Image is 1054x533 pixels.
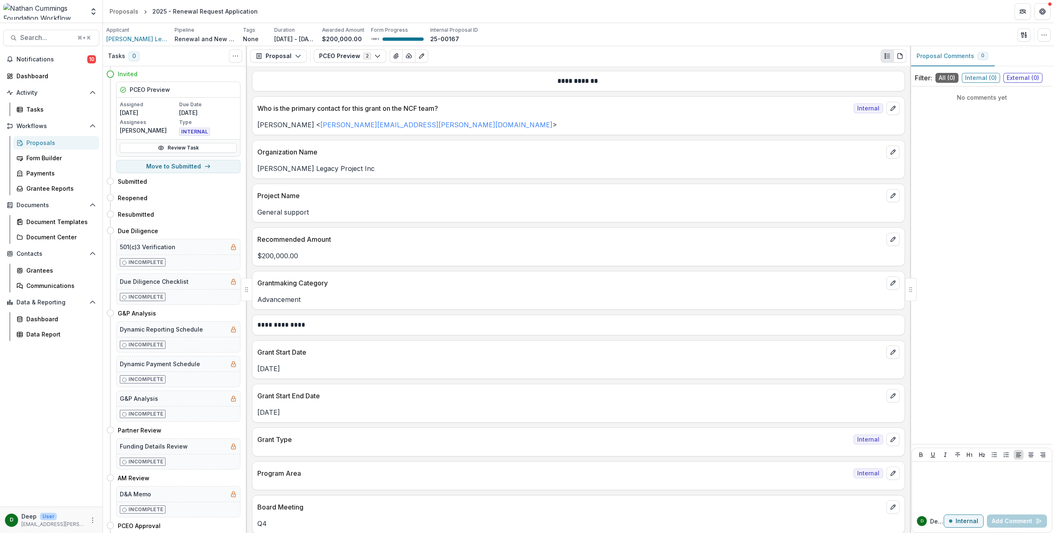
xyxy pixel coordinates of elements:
p: [DATE] [120,108,177,117]
a: Document Center [13,230,99,244]
p: Incomplete [128,410,163,418]
span: 0 [128,51,140,61]
a: Grantee Reports [13,182,99,195]
a: Proposals [13,136,99,150]
span: INTERNAL [179,128,210,136]
button: Align Center [1026,450,1036,460]
p: Renewal and New Grants Pipeline [175,35,236,43]
a: Data Report [13,327,99,341]
button: edit [886,102,900,115]
button: Plaintext view [881,49,894,63]
button: Open Activity [3,86,99,99]
p: [DATE] [179,108,237,117]
p: Incomplete [128,458,163,465]
a: Payments [13,166,99,180]
div: Dashboard [26,315,93,323]
h5: G&P Analysis [120,394,158,403]
h4: Due Diligence [118,227,158,235]
p: Q4 [257,519,900,528]
h5: PCEO Preview [130,85,170,94]
button: edit [886,346,900,359]
h4: Partner Review [118,426,161,435]
div: Deep [10,517,14,523]
p: Duration [274,26,295,34]
div: Grantee Reports [26,184,93,193]
button: edit [886,145,900,159]
p: [EMAIL_ADDRESS][PERSON_NAME][DOMAIN_NAME] [21,521,84,528]
a: Form Builder [13,151,99,165]
p: Pipeline [175,26,194,34]
p: Tags [243,26,255,34]
button: Move to Submitted [116,160,240,173]
p: Advancement [257,295,900,304]
button: Internal [944,514,984,528]
p: Awarded Amount [322,26,364,34]
div: Tasks [26,105,93,114]
h5: 501(c)3 Verification [120,243,175,251]
button: Edit as form [415,49,428,63]
span: Search... [20,34,72,42]
p: [PERSON_NAME] < > [257,120,900,130]
button: Search... [3,30,99,46]
p: Who is the primary contact for this grant on the NCF team? [257,103,850,113]
div: Dashboard [16,72,93,80]
button: edit [886,276,900,290]
button: edit [886,233,900,246]
div: Deep [921,519,923,523]
h5: Funding Details Review [120,442,188,451]
h3: Tasks [108,53,125,60]
button: Partners [1014,3,1031,20]
span: Activity [16,89,86,96]
p: Type [179,119,237,126]
button: edit [886,389,900,402]
button: Open Contacts [3,247,99,260]
span: All ( 0 ) [935,73,958,83]
a: [PERSON_NAME] Legacy Project Inc [106,35,168,43]
p: Assigned [120,101,177,108]
p: $200,000.00 [257,251,900,261]
h4: AM Review [118,474,149,482]
span: Internal [853,103,883,113]
p: [DATE] [257,407,900,417]
div: ⌘ + K [76,33,92,42]
button: Open Workflows [3,119,99,133]
p: None [243,35,259,43]
span: Internal [853,468,883,478]
span: Notifications [16,56,87,63]
p: Incomplete [128,341,163,348]
p: $200,000.00 [322,35,362,43]
div: 2025 - Renewal Request Application [152,7,258,16]
p: Filter: [915,73,932,83]
a: Grantees [13,264,99,277]
button: Open Documents [3,199,99,212]
p: Grant Type [257,435,850,444]
a: Document Templates [13,215,99,229]
div: Grantees [26,266,93,275]
button: Notifications10 [3,53,99,66]
button: edit [886,500,900,514]
button: edit [886,189,900,202]
p: Incomplete [128,293,163,301]
h4: PCEO Approval [118,521,161,530]
p: General support [257,207,900,217]
p: Incomplete [128,259,163,266]
button: Add Comment [987,514,1047,528]
h5: Dynamic Reporting Schedule [120,325,203,334]
button: Underline [928,450,938,460]
p: Incomplete [128,506,163,513]
span: Internal [853,435,883,444]
button: Get Help [1034,3,1051,20]
button: View Attached Files [389,49,403,63]
h4: Submitted [118,177,147,186]
span: External ( 0 ) [1003,73,1042,83]
p: Due Date [179,101,237,108]
p: Recommended Amount [257,234,883,244]
button: edit [886,433,900,446]
p: Applicant [106,26,129,34]
button: Heading 1 [965,450,975,460]
p: No comments yet [915,93,1049,102]
button: Ordered List [1001,450,1011,460]
button: Align Left [1014,450,1024,460]
p: 25-00167 [430,35,459,43]
button: Proposal Comments [910,46,995,66]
